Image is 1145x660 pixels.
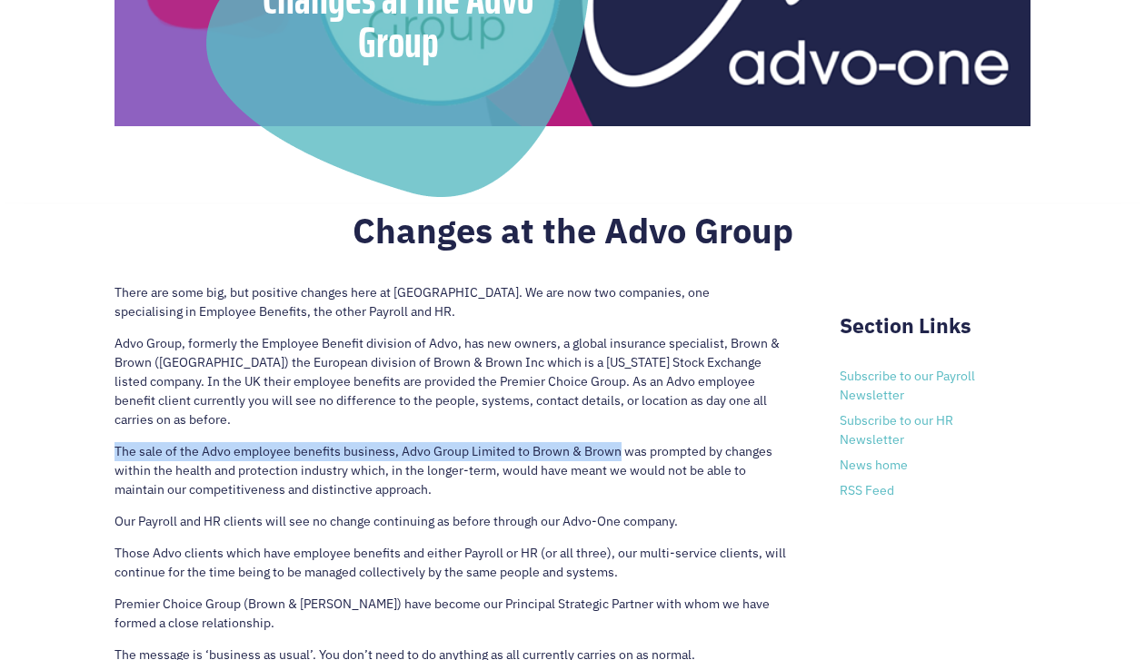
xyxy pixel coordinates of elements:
[114,334,789,442] p: Advo Group, formerly the Employee Benefit division of Advo, has new owners, a global insurance sp...
[840,412,953,448] a: Subscribe to our HR Newsletter
[840,457,908,473] a: News home
[114,283,789,334] p: There are some big, but positive changes here at [GEOGRAPHIC_DATA]. We are now two companies, one...
[840,368,975,403] a: Subscribe to our Payroll Newsletter
[114,512,789,544] p: Our Payroll and HR clients will see no change continuing as before through our Advo-One company.
[114,210,1030,261] h2: Changes at the Advo Group
[840,313,1030,348] h2: Section Links
[114,544,789,595] p: Those Advo clients which have employee benefits and either Payroll or HR (or all three), our mult...
[840,482,894,498] a: RSS Feed
[114,595,789,645] p: Premier Choice Group (Brown & [PERSON_NAME]) have become our Principal Strategic Partner with who...
[114,442,789,512] p: The sale of the Advo employee benefits business, Advo Group Limited to Brown & Brown was prompted...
